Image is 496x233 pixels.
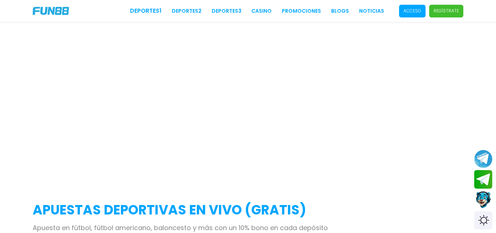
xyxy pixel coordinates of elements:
h2: APUESTAS DEPORTIVAS EN VIVO (gratis) [33,200,463,220]
button: Join telegram [474,170,492,189]
a: Deportes3 [212,7,241,15]
p: Apuesta en fútbol, fútbol americano, baloncesto y más con un 10% bono en cada depósito [33,223,463,233]
a: Promociones [282,7,321,15]
a: Deportes2 [172,7,202,15]
a: CASINO [251,7,272,15]
a: BLOGS [331,7,349,15]
a: NOTICIAS [359,7,384,15]
div: Switch theme [474,211,492,229]
img: Company Logo [33,7,69,15]
button: Contact customer service [474,190,492,209]
p: Regístrate [434,8,459,14]
button: Join telegram channel [474,149,492,168]
a: Deportes1 [130,7,162,15]
p: Acceso [403,8,421,14]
